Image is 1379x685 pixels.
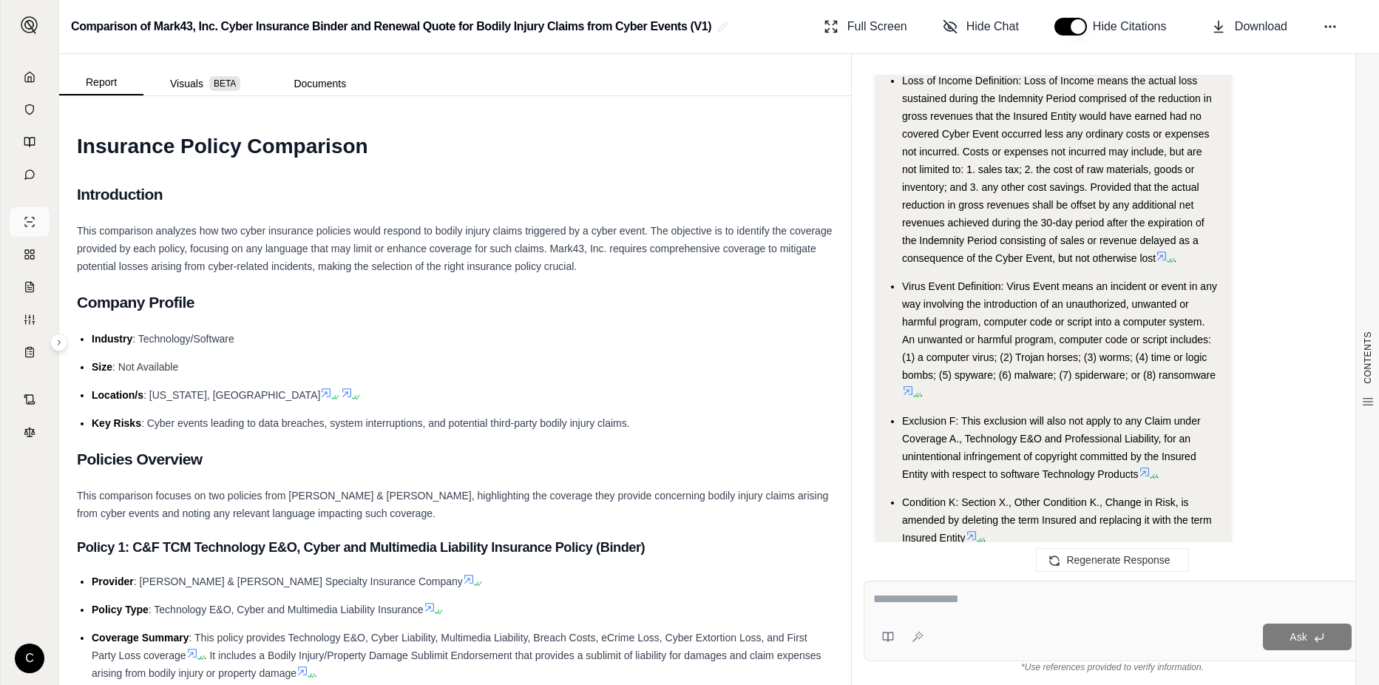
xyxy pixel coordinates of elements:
[314,667,317,679] span: .
[10,160,50,189] a: Chat
[10,95,50,124] a: Documents Vault
[143,389,320,401] span: : [US_STATE], [GEOGRAPHIC_DATA]
[1362,331,1374,384] span: CONTENTS
[10,207,50,237] a: Single Policy
[92,361,112,373] span: Size
[1173,252,1176,264] span: .
[983,532,986,544] span: .
[10,272,50,302] a: Claim Coverage
[1066,554,1170,566] span: Regenerate Response
[902,496,1212,544] span: Condition K: Section X., Other Condition K., Change in Risk, is amended by deleting the term Insu...
[149,604,424,615] span: : Technology E&O, Cyber and Multimedia Liability Insurance
[937,12,1025,41] button: Hide Chat
[10,305,50,334] a: Custom Report
[902,75,1212,264] span: Loss of Income Definition: Loss of Income means the actual loss sustained during the Indemnity Pe...
[10,62,50,92] a: Home
[77,444,833,475] h2: Policies Overview
[21,16,38,34] img: Expand sidebar
[141,417,630,429] span: : Cyber events leading to data breaches, system interruptions, and potential third-party bodily i...
[132,333,234,345] span: : Technology/Software
[920,387,923,399] span: .
[92,604,149,615] span: Policy Type
[77,490,828,519] span: This comparison focuses on two policies from [PERSON_NAME] & [PERSON_NAME], highlighting the cove...
[1036,548,1188,572] button: Regenerate Response
[92,417,141,429] span: Key Risks
[864,661,1361,673] div: *Use references provided to verify information.
[966,18,1019,36] span: Hide Chat
[15,10,44,40] button: Expand sidebar
[134,576,463,587] span: : [PERSON_NAME] & [PERSON_NAME] Specialty Insurance Company
[77,534,833,561] h3: Policy 1: C&F TCM Technology E&O, Cyber and Multimedia Liability Insurance Policy (Binder)
[59,70,143,95] button: Report
[902,280,1217,381] span: Virus Event Definition: Virus Event means an incident or event in any way involving the introduct...
[209,76,240,91] span: BETA
[10,127,50,157] a: Prompt Library
[92,632,807,661] span: : This policy provides Technology E&O, Cyber Liability, Multimedia Liability, Breach Costs, eCrim...
[902,415,1201,480] span: Exclusion F: This exclusion will also not apply to any Claim under Coverage A., Technology E&O an...
[112,361,178,373] span: : Not Available
[818,12,913,41] button: Full Screen
[77,225,832,272] span: This comparison analyzes how two cyber insurance policies would respond to bodily injury claims t...
[1093,18,1176,36] span: Hide Citations
[847,18,907,36] span: Full Screen
[10,417,50,447] a: Legal Search Engine
[50,334,68,351] button: Expand sidebar
[1263,624,1352,650] button: Ask
[77,287,833,318] h2: Company Profile
[143,72,267,95] button: Visuals
[267,72,373,95] button: Documents
[92,576,134,587] span: Provider
[92,389,143,401] span: Location/s
[92,649,821,679] span: . It includes a Bodily Injury/Property Damage Sublimit Endorsement that provides a sublimit of li...
[1205,12,1293,41] button: Download
[15,644,44,673] div: C
[77,126,833,167] h1: Insurance Policy Comparison
[10,240,50,269] a: Policy Comparisons
[92,333,132,345] span: Industry
[1156,468,1159,480] span: .
[92,632,189,644] span: Coverage Summary
[71,13,711,40] h2: Comparison of Mark43, Inc. Cyber Insurance Binder and Renewal Quote for Bodily Injury Claims from...
[10,385,50,414] a: Contract Analysis
[1290,631,1307,643] span: Ask
[1235,18,1287,36] span: Download
[77,179,833,210] h2: Introduction
[10,337,50,367] a: Coverage Table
